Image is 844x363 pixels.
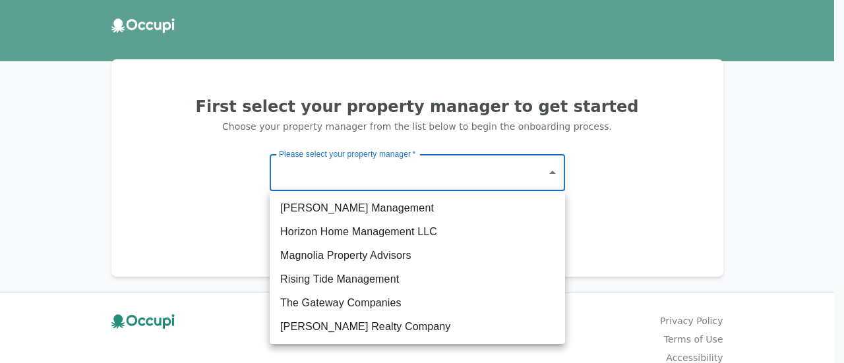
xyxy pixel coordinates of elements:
[270,291,565,315] li: The Gateway Companies
[270,267,565,291] li: Rising Tide Management
[270,244,565,267] li: Magnolia Property Advisors
[270,220,565,244] li: Horizon Home Management LLC
[270,196,565,220] li: [PERSON_NAME] Management
[270,315,565,339] li: [PERSON_NAME] Realty Company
